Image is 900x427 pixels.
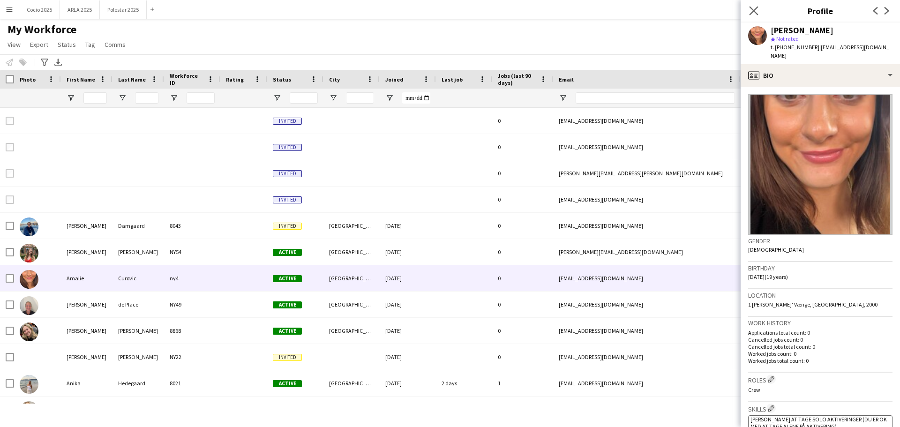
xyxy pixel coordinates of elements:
div: [GEOGRAPHIC_DATA] [323,265,380,291]
span: Email [559,76,574,83]
div: 0 [492,265,553,291]
img: Andrea de Place [20,296,38,315]
span: Last job [442,76,463,83]
div: [EMAIL_ADDRESS][DOMAIN_NAME] [553,187,741,212]
span: Invited [273,170,302,177]
span: Export [30,40,48,49]
span: [DATE] (19 years) [748,273,788,280]
div: 0 [492,239,553,265]
a: Status [54,38,80,51]
h3: Gender [748,237,892,245]
h3: Location [748,291,892,300]
div: [DATE] [380,213,436,239]
span: [DEMOGRAPHIC_DATA] [748,246,804,253]
div: [EMAIL_ADDRESS][DOMAIN_NAME] [553,292,741,317]
div: [DATE] [380,265,436,291]
button: Open Filter Menu [273,94,281,102]
div: [DATE] [380,397,436,422]
h3: Skills [748,404,892,413]
span: | [EMAIL_ADDRESS][DOMAIN_NAME] [771,44,889,59]
div: NY54 [164,239,220,265]
input: Row Selection is disabled for this row (unchecked) [6,117,14,125]
div: 8990 [164,397,220,422]
div: [PERSON_NAME] [112,397,164,422]
button: Open Filter Menu [329,94,337,102]
span: Photo [20,76,36,83]
div: [EMAIL_ADDRESS][DOMAIN_NAME] [553,134,741,160]
p: Worked jobs count: 0 [748,350,892,357]
div: [DATE] [380,318,436,344]
div: ny4 [164,265,220,291]
input: Email Filter Input [576,92,735,104]
input: Last Name Filter Input [135,92,158,104]
button: Polestar 2025 [100,0,147,19]
button: ARLA 2025 [60,0,100,19]
input: Row Selection is disabled for this row (unchecked) [6,169,14,178]
div: 0 [492,318,553,344]
input: Workforce ID Filter Input [187,92,215,104]
a: View [4,38,24,51]
div: [PERSON_NAME][EMAIL_ADDRESS][DOMAIN_NAME] [553,239,741,265]
div: [EMAIL_ADDRESS][DOMAIN_NAME] [553,265,741,291]
span: Invited [273,223,302,230]
p: Cancelled jobs total count: 0 [748,343,892,350]
div: [PERSON_NAME] [112,239,164,265]
img: Anika Hedegaard [20,375,38,394]
div: [DATE] [380,344,436,370]
div: [PERSON_NAME] [112,318,164,344]
div: de Place [112,292,164,317]
div: Anika [61,370,112,396]
button: Cocio 2025 [19,0,60,19]
span: Last Name [118,76,146,83]
img: Anna Frida Hansen [20,401,38,420]
app-action-btn: Export XLSX [52,57,64,68]
div: [PERSON_NAME] [112,344,164,370]
h3: Birthday [748,264,892,272]
p: Cancelled jobs count: 0 [748,336,892,343]
button: Open Filter Menu [67,94,75,102]
img: Amalie Curovic [20,270,38,289]
div: Curovic [112,265,164,291]
div: [PERSON_NAME] [61,213,112,239]
div: [DATE] [380,239,436,265]
div: [DATE] [380,370,436,396]
div: [GEOGRAPHIC_DATA] [323,292,380,317]
div: Damgaard [112,213,164,239]
div: [PERSON_NAME] [771,26,833,35]
div: Amalie [61,265,112,291]
div: [GEOGRAPHIC_DATA] [323,213,380,239]
div: 8868 [164,318,220,344]
img: Amalia Christensen [20,244,38,262]
input: Status Filter Input [290,92,318,104]
div: [EMAIL_ADDRESS][DOMAIN_NAME] [553,213,741,239]
div: NY49 [164,292,220,317]
input: Joined Filter Input [402,92,430,104]
div: 0 [492,292,553,317]
a: Comms [101,38,129,51]
span: Invited [273,144,302,151]
div: 0 [492,213,553,239]
input: City Filter Input [346,92,374,104]
div: 0 [492,344,553,370]
span: Invited [273,354,302,361]
div: [GEOGRAPHIC_DATA] [323,370,380,396]
span: Status [273,76,291,83]
div: 2 days [436,370,492,396]
div: NY22 [164,344,220,370]
span: Active [273,380,302,387]
div: 1 [492,370,553,396]
div: 0 [492,108,553,134]
div: [DATE] [380,292,436,317]
div: [EMAIL_ADDRESS][DOMAIN_NAME] [553,108,741,134]
div: [PERSON_NAME][EMAIL_ADDRESS][PERSON_NAME][DOMAIN_NAME] [553,160,741,186]
span: Joined [385,76,404,83]
img: Crew avatar or photo [748,94,892,235]
span: Rating [226,76,244,83]
button: Open Filter Menu [118,94,127,102]
span: t. [PHONE_NUMBER] [771,44,819,51]
div: [EMAIL_ADDRESS][DOMAIN_NAME] [553,397,741,422]
img: Andrea Lind Christensen [20,322,38,341]
span: Invited [273,118,302,125]
div: [GEOGRAPHIC_DATA] [323,318,380,344]
div: [PERSON_NAME] [61,318,112,344]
